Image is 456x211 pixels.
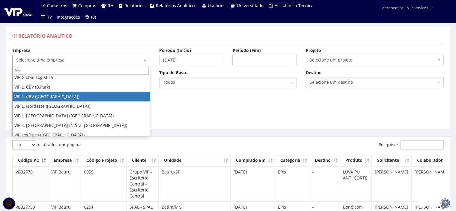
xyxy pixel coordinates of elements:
label: Destino [306,70,322,76]
th: Empresa: Ordenar colunas de forma ascendente [48,154,81,166]
li: VIP L. [GEOGRAPHIC_DATA] (N.Sra. [GEOGRAPHIC_DATA]) [13,121,150,130]
li: VIP Logística ([GEOGRAPHIC_DATA]) [13,130,150,140]
th: Unidade: Ordenar colunas de forma ascendente [159,154,231,166]
td: Grupo VIP - Escritório Central - Escritório Central [127,166,159,201]
th: Código PC: Ordenar colunas de forma descendente [13,154,48,166]
label: Empresa [12,47,30,53]
span: Selecione um destino [306,77,444,87]
li: VIP L. Nordeste ([GEOGRAPHIC_DATA]) [13,101,150,111]
th: Colaborador: Ordenar colunas de forma ascendente [412,154,452,166]
td: LUVA PU ANTI CORTE [340,166,372,201]
img: logo [4,7,31,16]
label: resultados por página [12,140,81,149]
select: resultados por página [12,140,36,149]
td: [DATE] [231,166,275,201]
label: Período (Início) [159,47,191,53]
span: Relatório Analítico [18,33,73,39]
th: Destino: Ordenar colunas de forma ascendente [309,154,340,166]
label: Projeto [306,47,321,53]
input: Pesquisar [400,140,444,149]
td: EPIs [275,166,309,201]
span: Selecione uma empresa [16,57,143,63]
span: Relatórios Analíticos [156,3,197,8]
th: Produto: Ordenar colunas de forma ascendente [340,154,372,166]
span: TV [47,14,52,20]
li: VIP L. CBV ([GEOGRAPHIC_DATA]) [13,92,150,101]
span: Selecione uma empresa [12,55,150,65]
th: Categoria: Ordenar colunas de forma ascendente [275,154,309,166]
span: Universidade [237,3,264,8]
span: Assistência Técnica [275,3,314,8]
td: [PERSON_NAME] [372,166,412,201]
a: Integrações [54,11,82,23]
label: Pesquisar [379,140,444,149]
th: Solicitante: Ordenar colunas de forma ascendente [372,154,412,166]
a: TV [38,11,54,23]
span: RH [108,3,113,8]
span: Integrações [57,14,80,20]
span: Todos [163,79,290,85]
td: VB027751 [13,166,48,201]
span: Cadastros [47,3,67,8]
span: Compras [78,3,96,8]
span: vitor.pereira | VIP Serviços [382,5,428,11]
th: Comprado Em: Ordenar colunas de forma ascendente [231,154,275,166]
span: Selecione um projeto [310,57,436,63]
a: (0) [82,11,99,23]
th: Cliente: Ordenar colunas de forma ascendente [127,154,159,166]
td: VIP Bauru [48,166,81,201]
th: Código Projeto: Ordenar colunas de forma ascendente [81,154,127,166]
td: 0055 [81,166,127,201]
label: Período (Fim) [232,47,261,53]
td: [PERSON_NAME] [412,166,452,201]
span: Selecione um destino [310,79,436,85]
td: - [309,166,340,201]
li: VIP Global Logística [13,73,150,82]
li: VIP L. CBV (B.Park) [13,82,150,92]
span: Selecione um projeto [306,55,444,65]
span: (0) [91,14,96,20]
label: Tipo de Gasto [159,70,188,76]
span: Relatórios [124,3,145,8]
td: Bauru/SP [159,166,231,201]
span: Usuários [208,3,225,8]
li: VIP L. [GEOGRAPHIC_DATA] ([GEOGRAPHIC_DATA]) [13,111,150,121]
span: Todos [159,77,297,87]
